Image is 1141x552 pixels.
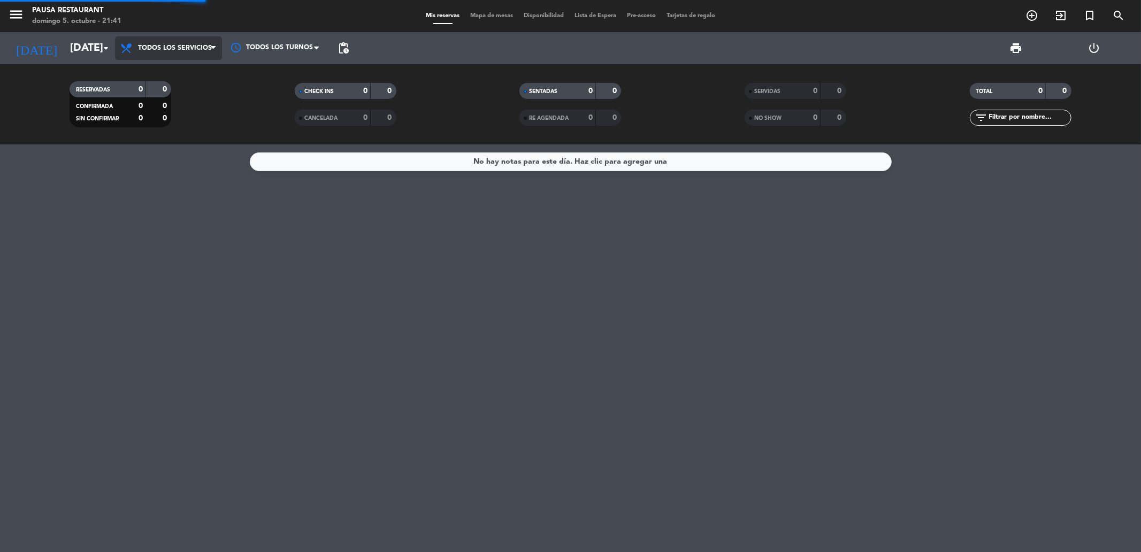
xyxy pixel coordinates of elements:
div: LOG OUT [1055,32,1133,64]
strong: 0 [163,86,169,93]
strong: 0 [813,87,817,95]
strong: 0 [838,87,844,95]
span: CONFIRMADA [76,104,113,109]
strong: 0 [588,87,593,95]
div: domingo 5. octubre - 21:41 [32,16,121,27]
span: SIN CONFIRMAR [76,116,119,121]
strong: 0 [139,86,143,93]
strong: 0 [163,102,169,110]
span: RESERVADAS [76,87,110,93]
span: SERVIDAS [754,89,780,94]
i: filter_list [975,111,988,124]
strong: 0 [612,114,619,121]
span: Mis reservas [420,13,465,19]
i: menu [8,6,24,22]
span: pending_actions [337,42,350,55]
strong: 0 [139,102,143,110]
span: Mapa de mesas [465,13,518,19]
strong: 0 [363,114,367,121]
strong: 0 [612,87,619,95]
i: turned_in_not [1083,9,1096,22]
strong: 0 [838,114,844,121]
span: Todos los servicios [138,44,212,52]
strong: 0 [387,87,394,95]
strong: 0 [813,114,817,121]
strong: 0 [1038,87,1043,95]
i: search [1112,9,1125,22]
div: No hay notas para este día. Haz clic para agregar una [474,156,668,168]
strong: 0 [139,114,143,122]
span: Pre-acceso [622,13,661,19]
span: SENTADAS [529,89,557,94]
span: CHECK INS [304,89,334,94]
span: Disponibilidad [518,13,569,19]
span: Tarjetas de regalo [661,13,721,19]
span: CANCELADA [304,116,338,121]
span: print [1010,42,1023,55]
i: [DATE] [8,36,65,60]
input: Filtrar por nombre... [988,112,1071,124]
i: add_circle_outline [1025,9,1038,22]
strong: 0 [163,114,169,122]
i: power_settings_new [1088,42,1100,55]
strong: 0 [363,87,367,95]
span: Lista de Espera [569,13,622,19]
strong: 0 [588,114,593,121]
span: TOTAL [976,89,993,94]
i: exit_to_app [1054,9,1067,22]
strong: 0 [1062,87,1069,95]
button: menu [8,6,24,26]
strong: 0 [387,114,394,121]
span: RE AGENDADA [529,116,569,121]
i: arrow_drop_down [99,42,112,55]
span: NO SHOW [754,116,782,121]
div: Pausa Restaurant [32,5,121,16]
